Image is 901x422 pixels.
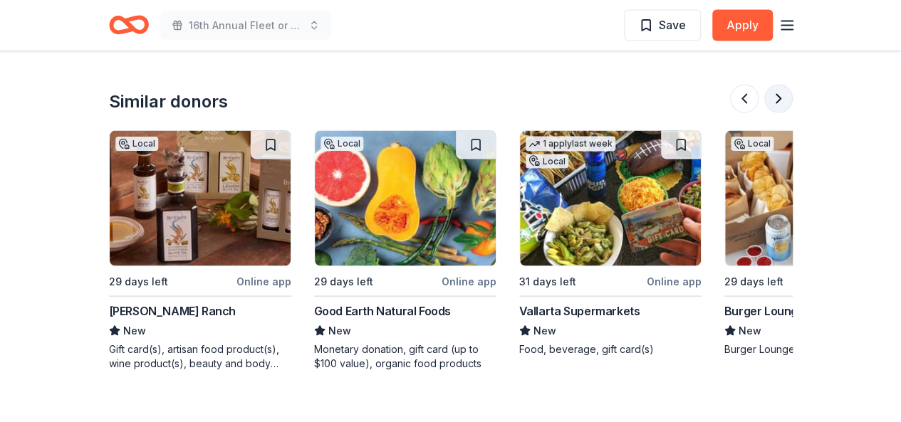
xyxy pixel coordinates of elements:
div: Similar donors [109,90,228,113]
div: Local [731,137,774,151]
div: 29 days left [724,273,783,290]
span: New [123,322,146,339]
div: Online app [236,273,291,290]
a: Image for Good Earth Natural FoodsLocal29 days leftOnline appGood Earth Natural FoodsNewMonetary ... [314,130,496,371]
div: 29 days left [109,273,168,290]
div: 29 days left [314,273,373,290]
div: Local [526,154,568,169]
a: Home [109,9,149,42]
button: 16th Annual Fleet or Flight [160,11,331,40]
span: 16th Annual Fleet or Flight [189,17,303,34]
img: Image for Good Earth Natural Foods [315,131,496,266]
div: Online app [442,273,496,290]
div: [PERSON_NAME] Ranch [109,302,236,320]
div: Burger Lounge [724,302,805,320]
span: New [739,322,761,339]
img: Image for McEvoy Ranch [110,131,291,266]
div: Food, beverage, gift card(s) [519,342,702,357]
button: Save [624,10,701,41]
a: Image for Vallarta Supermarkets1 applylast weekLocal31 days leftOnline appVallarta SupermarketsNe... [519,130,702,357]
div: 1 apply last week [526,137,615,152]
div: Online app [647,273,702,290]
div: Gift card(s), artisan food product(s), wine product(s), beauty and body product(s) [109,342,291,371]
span: New [328,322,351,339]
div: Local [115,137,158,151]
div: Good Earth Natural Foods [314,302,451,320]
span: Save [659,16,686,34]
div: 31 days left [519,273,576,290]
button: Apply [712,10,773,41]
div: Vallarta Supermarkets [519,302,640,320]
span: New [533,322,556,339]
div: Local [321,137,363,151]
a: Image for McEvoy RanchLocal29 days leftOnline app[PERSON_NAME] RanchNewGift card(s), artisan food... [109,130,291,371]
div: Monetary donation, gift card (up to $100 value), organic food products [314,342,496,371]
img: Image for Vallarta Supermarkets [520,131,701,266]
